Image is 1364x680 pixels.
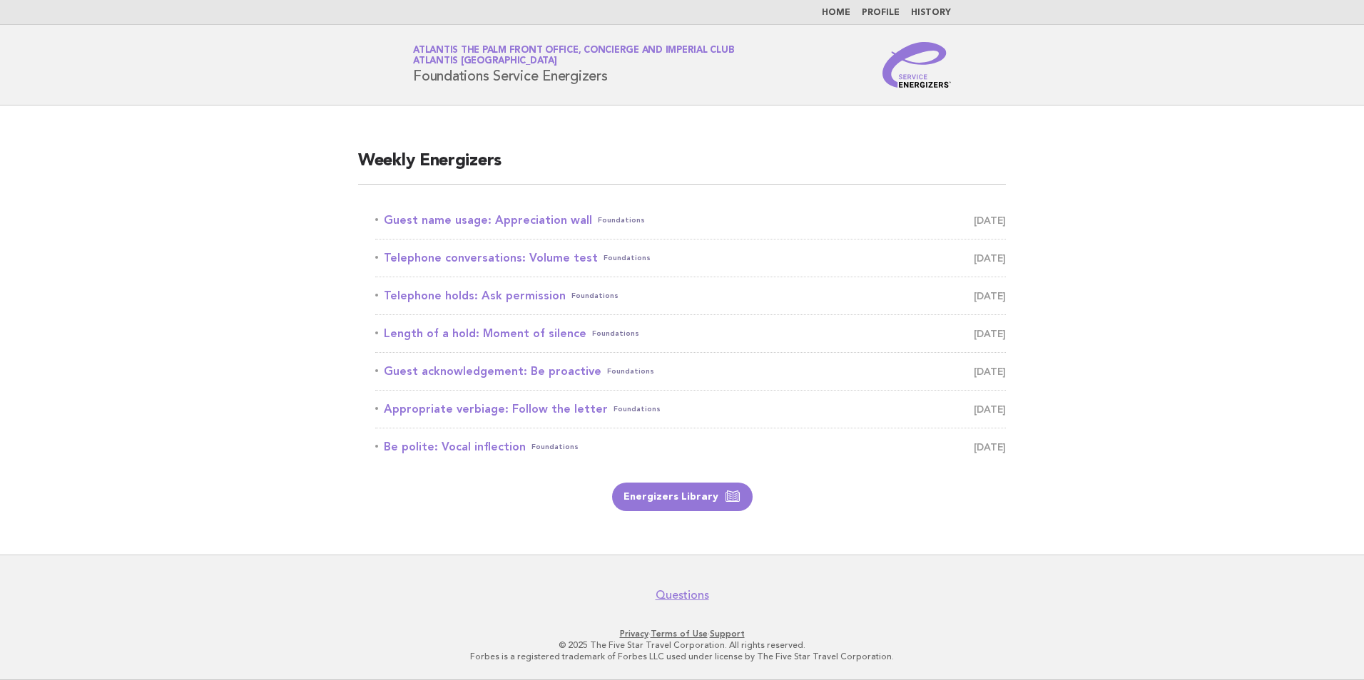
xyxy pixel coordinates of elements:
[598,210,645,230] span: Foundations
[822,9,850,17] a: Home
[245,639,1119,651] p: © 2025 The Five Star Travel Corporation. All rights reserved.
[974,286,1006,306] span: [DATE]
[413,46,734,66] a: Atlantis The Palm Front Office, Concierge and Imperial ClubAtlantis [GEOGRAPHIC_DATA]
[375,399,1006,419] a: Appropriate verbiage: Follow the letterFoundations [DATE]
[607,361,654,381] span: Foundations
[413,57,557,66] span: Atlantis [GEOGRAPHIC_DATA]
[358,150,1006,185] h2: Weekly Energizers
[375,361,1006,381] a: Guest acknowledgement: Be proactiveFoundations [DATE]
[375,324,1006,344] a: Length of a hold: Moment of silenceFoundations [DATE]
[375,437,1006,457] a: Be polite: Vocal inflectionFoundations [DATE]
[862,9,900,17] a: Profile
[911,9,951,17] a: History
[375,248,1006,268] a: Telephone conversations: Volume testFoundations [DATE]
[710,629,745,639] a: Support
[882,42,951,88] img: Service Energizers
[974,248,1006,268] span: [DATE]
[974,361,1006,381] span: [DATE]
[614,399,661,419] span: Foundations
[245,651,1119,662] p: Forbes is a registered trademark of Forbes LLC used under license by The Five Star Travel Corpora...
[571,286,619,306] span: Foundations
[974,210,1006,230] span: [DATE]
[531,437,579,457] span: Foundations
[375,286,1006,306] a: Telephone holds: Ask permissionFoundations [DATE]
[604,248,651,268] span: Foundations
[974,399,1006,419] span: [DATE]
[974,437,1006,457] span: [DATE]
[413,46,734,83] h1: Foundations Service Energizers
[375,210,1006,230] a: Guest name usage: Appreciation wallFoundations [DATE]
[656,588,709,602] a: Questions
[245,628,1119,639] p: · ·
[620,629,648,639] a: Privacy
[651,629,708,639] a: Terms of Use
[612,483,753,511] a: Energizers Library
[974,324,1006,344] span: [DATE]
[592,324,639,344] span: Foundations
